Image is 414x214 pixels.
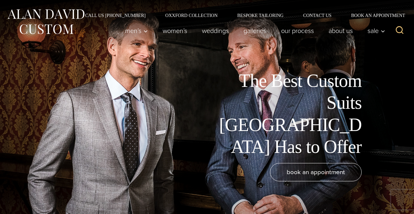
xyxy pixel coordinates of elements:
[155,24,195,37] a: Women’s
[7,7,85,36] img: Alan David Custom
[195,24,236,37] a: weddings
[287,167,345,177] span: book an appointment
[118,24,389,37] nav: Primary Navigation
[368,27,385,34] span: Sale
[270,163,362,181] a: book an appointment
[392,23,407,39] button: View Search Form
[321,24,360,37] a: About Us
[155,13,227,18] a: Oxxford Collection
[236,24,274,37] a: Galleries
[75,13,155,18] a: Call Us [PHONE_NUMBER]
[341,13,407,18] a: Book an Appointment
[274,24,321,37] a: Our Process
[214,70,362,158] h1: The Best Custom Suits [GEOGRAPHIC_DATA] Has to Offer
[75,13,407,18] nav: Secondary Navigation
[293,13,341,18] a: Contact Us
[227,13,293,18] a: Bespoke Tailoring
[125,27,148,34] span: Men’s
